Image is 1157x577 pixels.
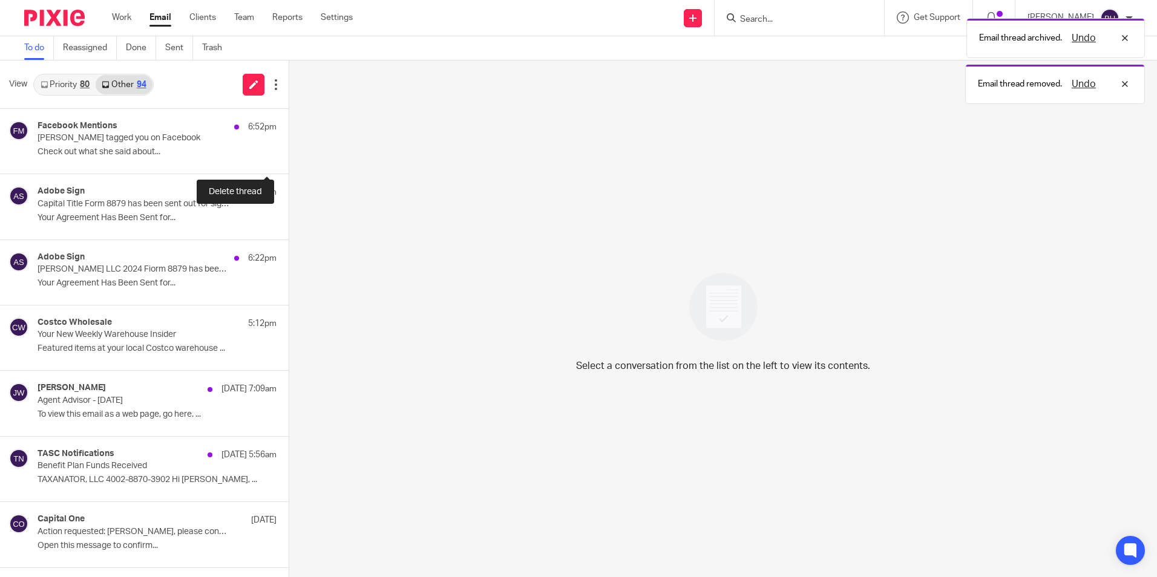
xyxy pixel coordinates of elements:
[38,541,277,551] p: Open this message to confirm...
[221,383,277,395] p: [DATE] 7:09am
[38,449,114,459] h4: TASC Notifications
[251,514,277,526] p: [DATE]
[9,78,27,91] span: View
[576,359,870,373] p: Select a conversation from the list on the left to view its contents.
[24,10,85,26] img: Pixie
[38,344,277,354] p: Featured items at your local Costco warehouse ...
[126,36,156,60] a: Done
[978,78,1062,90] p: Email thread removed.
[221,449,277,461] p: [DATE] 5:56am
[38,264,229,275] p: [PERSON_NAME] LLC 2024 Fiorm 8879 has been sent out for signature to [EMAIL_ADDRESS][DOMAIN_NAME]
[248,318,277,330] p: 5:12pm
[272,11,303,24] a: Reports
[321,11,353,24] a: Settings
[38,133,229,143] p: [PERSON_NAME] tagged you on Facebook
[38,213,277,223] p: Your Agreement Has Been Sent for...
[1068,77,1100,91] button: Undo
[1100,8,1119,28] img: svg%3E
[9,186,28,206] img: svg%3E
[38,475,277,485] p: TAXANATOR, LLC 4002-8870-3902 Hi [PERSON_NAME], ...
[38,278,277,288] p: Your Agreement Has Been Sent for...
[248,121,277,133] p: 6:52pm
[38,514,85,524] h4: Capital One
[137,80,146,89] div: 94
[38,121,117,131] h4: Facebook Mentions
[38,199,229,209] p: Capital Title Form 8879 has been sent out for signature to [PERSON_NAME]
[96,75,152,94] a: Other94
[63,36,117,60] a: Reassigned
[9,318,28,337] img: svg%3E
[112,11,131,24] a: Work
[38,396,229,406] p: Agent Advisor - [DATE]
[34,75,96,94] a: Priority80
[681,265,765,349] img: image
[38,330,229,340] p: Your New Weekly Warehouse Insider
[80,80,90,89] div: 80
[38,527,229,537] p: Action requested: [PERSON_NAME], please confirm your info
[248,252,277,264] p: 6:22pm
[149,11,171,24] a: Email
[189,11,216,24] a: Clients
[38,383,106,393] h4: [PERSON_NAME]
[9,252,28,272] img: svg%3E
[24,36,54,60] a: To do
[38,409,277,420] p: To view this email as a web page, go here. ...
[9,449,28,468] img: svg%3E
[9,383,28,402] img: svg%3E
[248,186,277,198] p: 6:38pm
[38,461,229,471] p: Benefit Plan Funds Received
[234,11,254,24] a: Team
[38,252,85,262] h4: Adobe Sign
[9,514,28,533] img: svg%3E
[9,121,28,140] img: svg%3E
[38,186,85,197] h4: Adobe Sign
[979,32,1062,44] p: Email thread archived.
[1068,31,1100,45] button: Undo
[202,36,231,60] a: Trash
[38,147,277,157] p: Check out what she said about...
[38,318,112,328] h4: Costco Wholesale
[165,36,193,60] a: Sent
